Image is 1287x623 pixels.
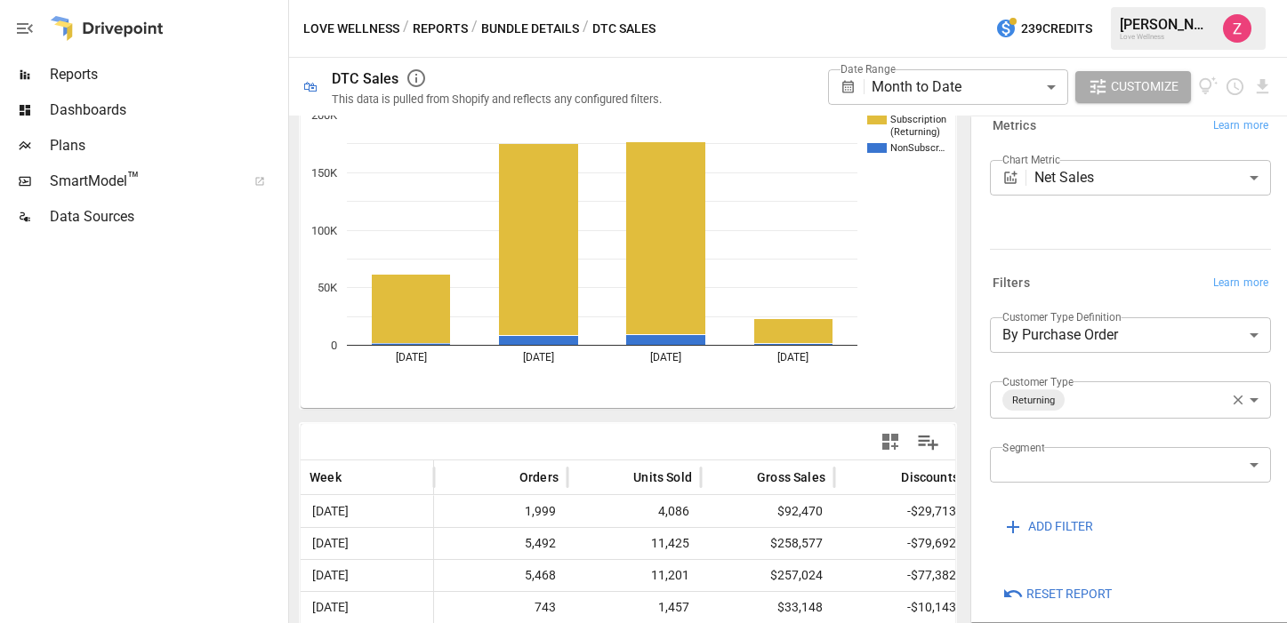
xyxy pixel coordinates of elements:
div: Love Wellness [1120,33,1212,41]
button: Bundle Details [481,18,579,40]
span: -$79,692 [905,528,959,559]
button: Sort [343,465,368,490]
span: -$29,713 [905,496,959,527]
text: [DATE] [396,351,427,363]
span: Returning [1005,390,1062,411]
button: Schedule report [1225,76,1245,97]
span: Reset Report [1026,583,1112,605]
div: Net Sales [1034,160,1271,196]
span: 11,425 [648,528,692,559]
button: ADD FILTER [990,511,1106,543]
span: 5,468 [522,560,559,591]
svg: A chart. [301,88,955,408]
label: Date Range [841,61,896,76]
text: [DATE] [777,351,808,363]
span: Orders [519,468,559,486]
span: Gross Sales [757,468,825,486]
button: Sort [730,465,755,490]
h6: Metrics [993,116,1036,136]
span: Units Sold [633,468,692,486]
span: 743 [532,592,559,623]
button: Reset Report [990,578,1124,610]
span: $92,470 [775,496,825,527]
button: Sort [607,465,631,490]
button: Zoe Keller [1212,4,1262,53]
span: Week [310,468,342,486]
text: 0 [331,339,337,352]
div: / [471,18,478,40]
span: [DATE] [310,592,351,623]
label: Chart Metric [1002,152,1060,167]
text: 200K [311,108,338,122]
div: 🛍 [303,78,318,95]
button: Reports [413,18,468,40]
img: Zoe Keller [1223,14,1251,43]
span: 4,086 [656,496,692,527]
span: 1,457 [656,592,692,623]
label: Customer Type [1002,374,1074,389]
label: Segment [1002,440,1044,455]
span: 239 Credits [1021,18,1092,40]
span: -$77,382 [905,560,959,591]
button: Manage Columns [908,422,948,462]
span: 5,492 [522,528,559,559]
span: Discounts [901,468,959,486]
span: [DATE] [310,528,351,559]
button: Sort [493,465,518,490]
button: 239Credits [988,12,1099,45]
span: 1,999 [522,496,559,527]
text: NonSubscr… [890,142,945,154]
span: Plans [50,135,285,156]
button: Customize [1075,71,1191,103]
span: $33,148 [775,592,825,623]
span: $257,024 [768,560,825,591]
span: [DATE] [310,496,351,527]
div: / [583,18,589,40]
button: Download report [1252,76,1273,97]
div: / [403,18,409,40]
button: View documentation [1198,71,1219,103]
span: Reports [50,64,285,85]
text: 50K [318,281,338,294]
text: (Returning) [890,126,940,138]
span: Learn more [1213,275,1268,292]
button: Love Wellness [303,18,399,40]
text: 100K [311,224,338,237]
div: [PERSON_NAME] [1120,16,1212,33]
text: [DATE] [523,351,554,363]
span: -$10,143 [905,592,959,623]
span: Dashboards [50,100,285,121]
span: [DATE] [310,560,351,591]
text: Subscription [890,114,946,125]
span: Learn more [1213,117,1268,135]
text: [DATE] [650,351,681,363]
button: Sort [874,465,899,490]
span: ADD FILTER [1028,515,1093,538]
div: DTC Sales [332,70,398,87]
label: Customer Type Definition [1002,309,1122,324]
span: SmartModel [50,171,235,192]
h6: Filters [993,274,1030,293]
span: Customize [1111,76,1178,98]
span: Month to Date [872,78,961,95]
div: This data is pulled from Shopify and reflects any configured filters. [332,92,662,106]
span: 11,201 [648,560,692,591]
span: ™ [127,168,140,190]
div: By Purchase Order [990,317,1271,353]
text: 150K [311,166,338,180]
span: Data Sources [50,206,285,228]
span: $258,577 [768,528,825,559]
